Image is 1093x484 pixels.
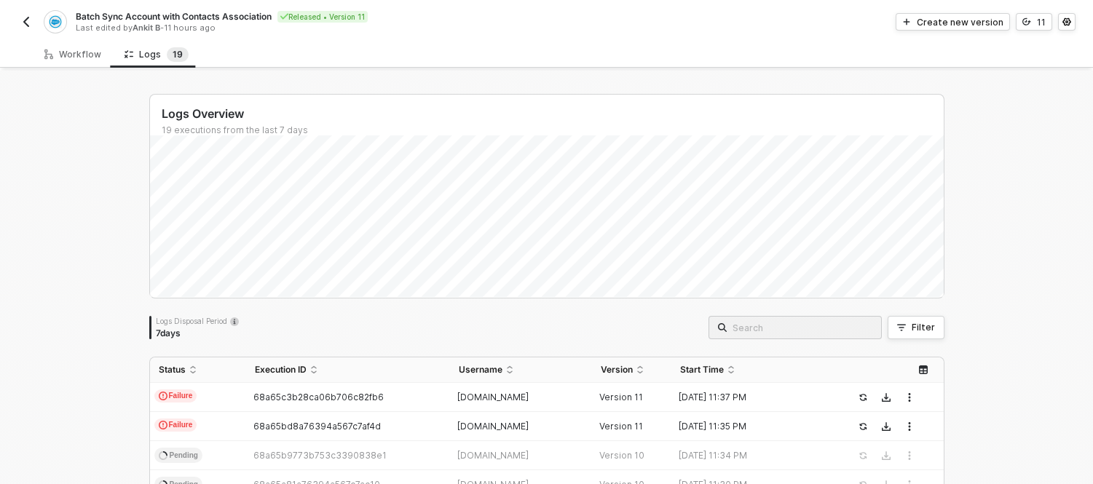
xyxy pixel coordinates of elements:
[154,389,197,402] span: Failure
[125,47,189,62] div: Logs
[733,320,872,336] input: Search
[1016,13,1052,31] button: 11
[159,392,167,400] span: icon-exclamation
[167,47,189,62] sup: 19
[888,316,944,339] button: Filter
[76,23,545,33] div: Last edited by - 11 hours ago
[459,364,502,376] span: Username
[162,124,944,136] div: 19 executions from the last 7 days
[902,17,911,26] span: icon-play
[671,450,830,461] div: [DATE] 11:34 PM
[680,364,724,376] span: Start Time
[859,422,867,431] span: icon-success-page
[859,393,867,402] span: icon-success-page
[253,450,387,461] span: 68a65b9773b753c3390838e1
[599,421,643,432] span: Version 11
[450,357,592,383] th: Username
[277,11,368,23] div: Released • Version 11
[599,450,644,461] span: Version 10
[457,392,529,402] span: [DOMAIN_NAME]
[76,10,272,23] span: Batch Sync Account with Contacts Association
[246,357,450,383] th: Execution ID
[156,328,239,339] div: 7 days
[159,364,186,375] span: Status
[156,316,239,326] div: Logs Disposal Period
[154,448,202,464] span: Pending
[599,392,643,402] span: Version 11
[253,392,384,402] span: 68a65c3b28ca06b706c82fb6
[882,422,891,431] span: icon-download
[133,23,160,33] span: Ankit B
[592,357,671,383] th: Version
[177,49,183,60] span: 9
[20,16,32,28] img: back
[44,49,101,60] div: Workflow
[17,13,35,31] button: back
[896,13,1010,31] button: Create new version
[919,365,928,374] span: icon-table
[912,322,935,333] div: Filter
[457,450,529,461] span: [DOMAIN_NAME]
[173,49,177,60] span: 1
[671,357,842,383] th: Start Time
[1062,17,1071,26] span: icon-settings
[159,421,167,429] span: icon-exclamation
[255,364,307,376] span: Execution ID
[253,421,381,432] span: 68a65bd8a76394a567c7af4d
[917,16,1003,28] div: Create new version
[601,364,633,376] span: Version
[882,393,891,402] span: icon-download
[1037,16,1046,28] div: 11
[457,421,529,432] span: [DOMAIN_NAME]
[671,421,830,432] div: [DATE] 11:35 PM
[49,15,61,28] img: integration-icon
[1022,17,1031,26] span: icon-versioning
[159,449,168,460] span: icon-spinner
[162,106,944,122] div: Logs Overview
[154,418,197,432] span: Failure
[671,392,830,403] div: [DATE] 11:37 PM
